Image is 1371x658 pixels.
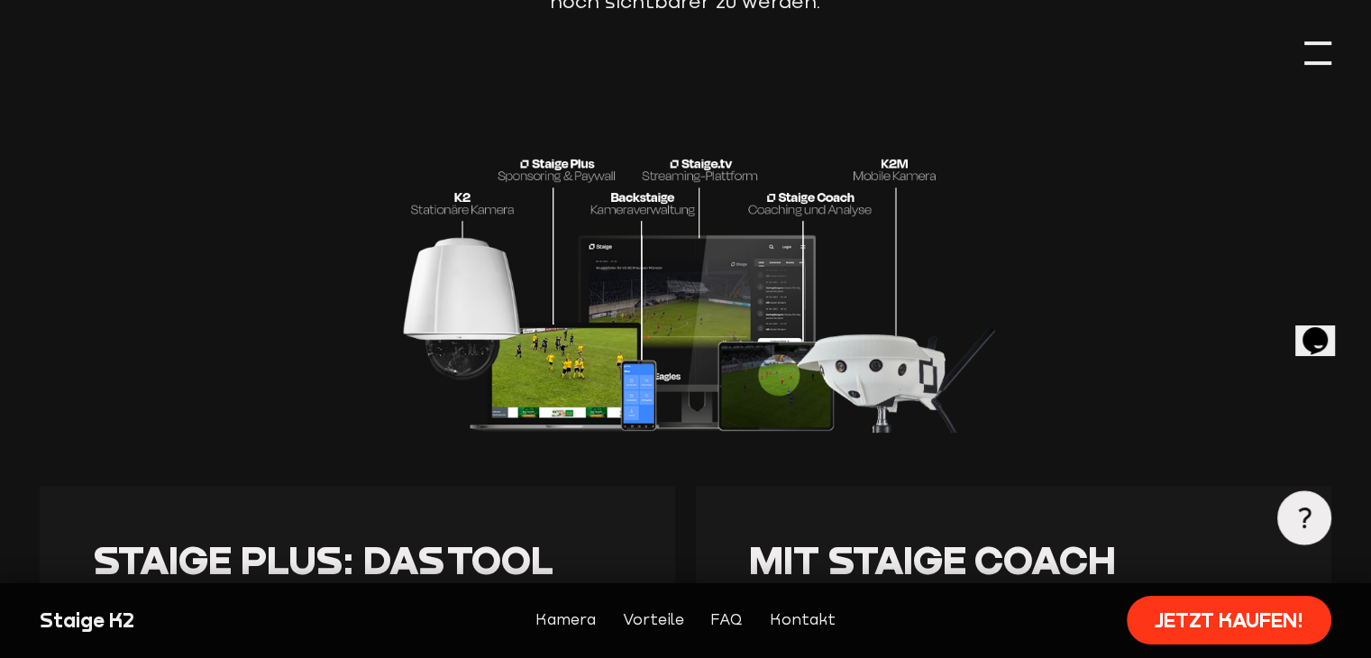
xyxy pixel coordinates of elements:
[368,69,1003,433] img: staige_system_2_white.png
[535,608,596,632] a: Kamera
[40,608,347,635] div: Staige K2
[623,608,684,632] a: Vorteile
[94,535,553,622] span: Staige Plus: Das Tool zum Geld verdienen_
[770,608,836,632] a: Kontakt
[710,608,743,632] a: FAQ
[1295,302,1353,356] iframe: chat widget
[1127,596,1330,644] a: Jetzt kaufen!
